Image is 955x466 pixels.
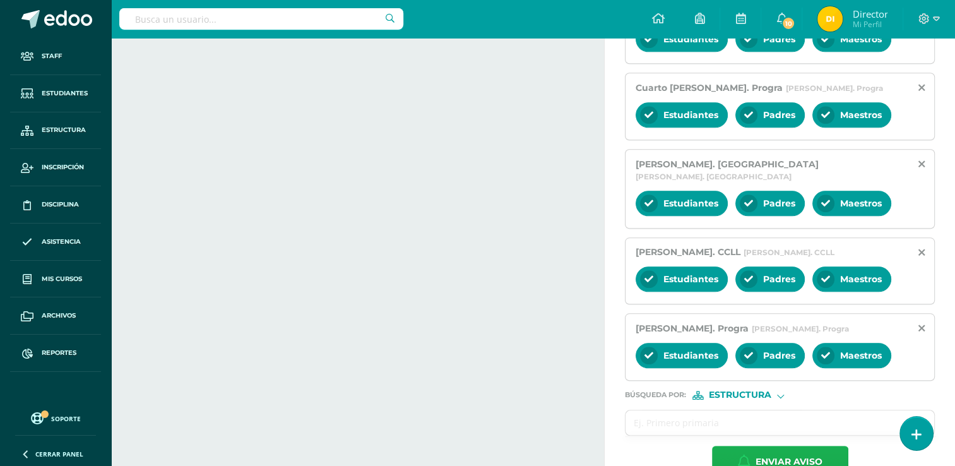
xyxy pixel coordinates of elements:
[636,82,783,93] span: Cuarto [PERSON_NAME]. Progra
[42,200,79,210] span: Disciplina
[636,172,792,181] span: [PERSON_NAME]. [GEOGRAPHIC_DATA]
[840,33,882,45] span: Maestros
[692,391,787,400] div: [object Object]
[625,391,686,398] span: Búsqueda por :
[840,350,882,361] span: Maestros
[663,350,718,361] span: Estudiantes
[744,248,834,257] span: [PERSON_NAME]. CCLL
[10,297,101,335] a: Archivos
[852,19,887,30] span: Mi Perfil
[42,125,86,135] span: Estructura
[817,6,843,32] img: 608136e48c3c14518f2ea00dfaf80bc2.png
[840,273,882,285] span: Maestros
[663,33,718,45] span: Estudiantes
[42,274,82,284] span: Mis cursos
[636,158,819,170] span: [PERSON_NAME]. [GEOGRAPHIC_DATA]
[15,409,96,426] a: Soporte
[663,273,718,285] span: Estudiantes
[10,149,101,186] a: Inscripción
[10,224,101,261] a: Asistencia
[626,410,909,435] input: Ej. Primero primaria
[10,75,101,112] a: Estudiantes
[42,162,84,172] span: Inscripción
[42,311,76,321] span: Archivos
[42,88,88,99] span: Estudiantes
[35,450,83,458] span: Cerrar panel
[763,350,795,361] span: Padres
[763,198,795,209] span: Padres
[840,198,882,209] span: Maestros
[786,83,883,93] span: [PERSON_NAME]. Progra
[42,51,62,61] span: Staff
[119,8,403,30] input: Busca un usuario...
[709,391,771,398] span: Estructura
[10,38,101,75] a: Staff
[663,198,718,209] span: Estudiantes
[10,335,101,372] a: Reportes
[636,323,749,334] span: [PERSON_NAME]. Progra
[763,109,795,121] span: Padres
[42,348,76,358] span: Reportes
[42,237,81,247] span: Asistencia
[763,33,795,45] span: Padres
[781,16,795,30] span: 10
[840,109,882,121] span: Maestros
[10,261,101,298] a: Mis cursos
[763,273,795,285] span: Padres
[663,109,718,121] span: Estudiantes
[10,112,101,150] a: Estructura
[752,324,849,333] span: [PERSON_NAME]. Progra
[10,186,101,224] a: Disciplina
[852,8,887,20] span: Director
[51,414,81,423] span: Soporte
[636,246,740,258] span: [PERSON_NAME]. CCLL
